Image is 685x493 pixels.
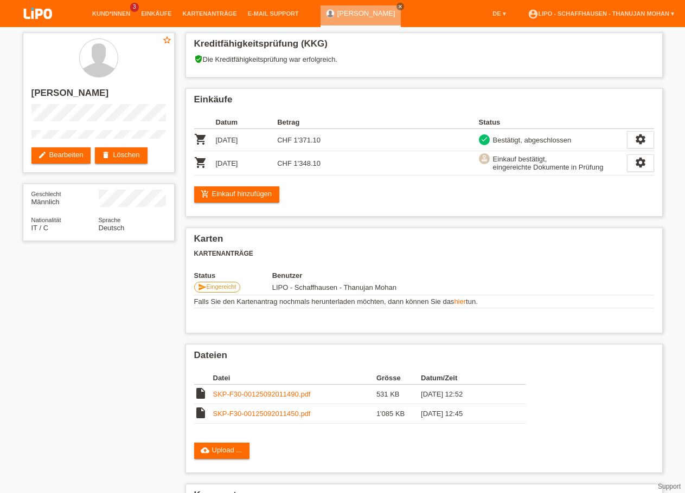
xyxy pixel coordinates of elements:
[277,129,339,151] td: CHF 1'371.10
[376,385,421,404] td: 531 KB
[376,404,421,424] td: 1'085 KB
[194,94,654,111] h2: Einkäufe
[528,9,539,20] i: account_circle
[95,147,147,164] a: deleteLöschen
[194,295,654,308] td: Falls Sie den Kartenantrag nochmals herunterladen möchten, dann können Sie das tun.
[101,151,110,159] i: delete
[213,390,311,398] a: SKP-F30-00125092011490.pdf
[194,406,207,419] i: insert_drive_file
[194,350,654,366] h2: Dateien
[31,224,49,232] span: Italien / C / 16.01.1987
[490,134,572,146] div: Bestätigt, abgeschlossen
[38,151,47,159] i: edit
[31,191,61,197] span: Geschlecht
[201,190,209,198] i: add_shopping_cart
[130,3,139,12] span: 3
[194,55,203,63] i: verified_user
[213,372,376,385] th: Datei
[216,116,278,129] th: Datum
[11,22,65,30] a: LIPO pay
[635,133,646,145] i: settings
[87,10,136,17] a: Kund*innen
[277,151,339,176] td: CHF 1'348.10
[194,387,207,400] i: insert_drive_file
[421,385,510,404] td: [DATE] 12:52
[421,404,510,424] td: [DATE] 12:45
[162,35,172,47] a: star_border
[194,186,280,203] a: add_shopping_cartEinkauf hinzufügen
[522,10,680,17] a: account_circleLIPO - Schaffhausen - Thanujan Mohan ▾
[272,283,396,291] span: 20.09.2025
[454,297,466,306] a: hier
[658,483,681,490] a: Support
[490,153,604,173] div: Einkauf bestätigt, eingereichte Dokumente in Prüfung
[201,446,209,455] i: cloud_upload
[31,190,99,206] div: Männlich
[481,135,488,143] i: check
[421,372,510,385] th: Datum/Zeit
[376,372,421,385] th: Grösse
[272,271,456,280] th: Benutzer
[337,9,395,17] a: [PERSON_NAME]
[194,443,250,459] a: cloud_uploadUpload ...
[487,10,511,17] a: DE ▾
[194,55,654,72] div: Die Kreditfähigkeitsprüfung war erfolgreich.
[194,271,272,280] th: Status
[396,3,404,10] a: close
[398,4,403,9] i: close
[31,217,61,223] span: Nationalität
[277,116,339,129] th: Betrag
[207,283,236,290] span: Eingereicht
[194,38,654,55] h2: Kreditfähigkeitsprüfung (KKG)
[479,116,627,129] th: Status
[194,233,654,250] h2: Karten
[177,10,242,17] a: Kartenanträge
[216,129,278,151] td: [DATE]
[242,10,304,17] a: E-Mail Support
[481,154,488,162] i: approval
[162,35,172,45] i: star_border
[216,151,278,176] td: [DATE]
[194,156,207,169] i: POSP00027796
[635,157,646,168] i: settings
[99,217,121,223] span: Sprache
[136,10,177,17] a: Einkäufe
[99,224,125,232] span: Deutsch
[31,88,166,104] h2: [PERSON_NAME]
[198,283,207,291] i: send
[31,147,91,164] a: editBearbeiten
[194,250,654,258] h3: Kartenanträge
[194,133,207,146] i: POSP00027794
[213,410,311,418] a: SKP-F30-00125092011450.pdf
